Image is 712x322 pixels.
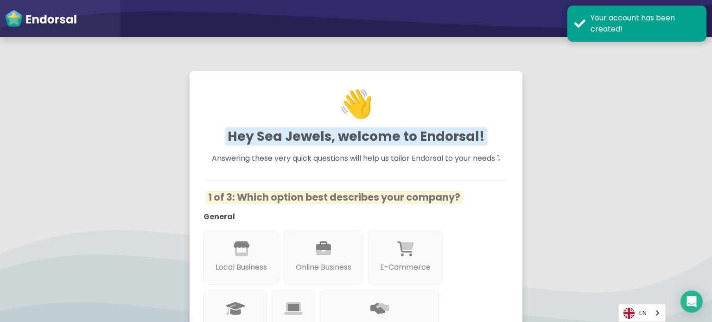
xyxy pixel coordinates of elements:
[296,262,351,273] p: Online Business
[591,13,699,35] div: Your account has been created!
[225,127,487,145] span: Hey Sea Jewels, welcome to Endorsal!
[680,290,703,313] div: Open Intercom Messenger
[206,190,463,204] span: 1 of 3: Which option best describes your company?
[618,304,666,322] div: Language
[207,49,506,158] h1: 👋
[216,262,267,273] p: Local Business
[618,304,666,322] aside: Language selected: English
[5,9,77,28] img: endorsal-logo-white@2x.png
[619,304,665,322] a: EN
[212,153,501,164] span: Answering these very quick questions will help us tailor Endorsal to your needs ⤵︎
[203,211,495,222] p: General
[380,262,431,273] p: E-Commerce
